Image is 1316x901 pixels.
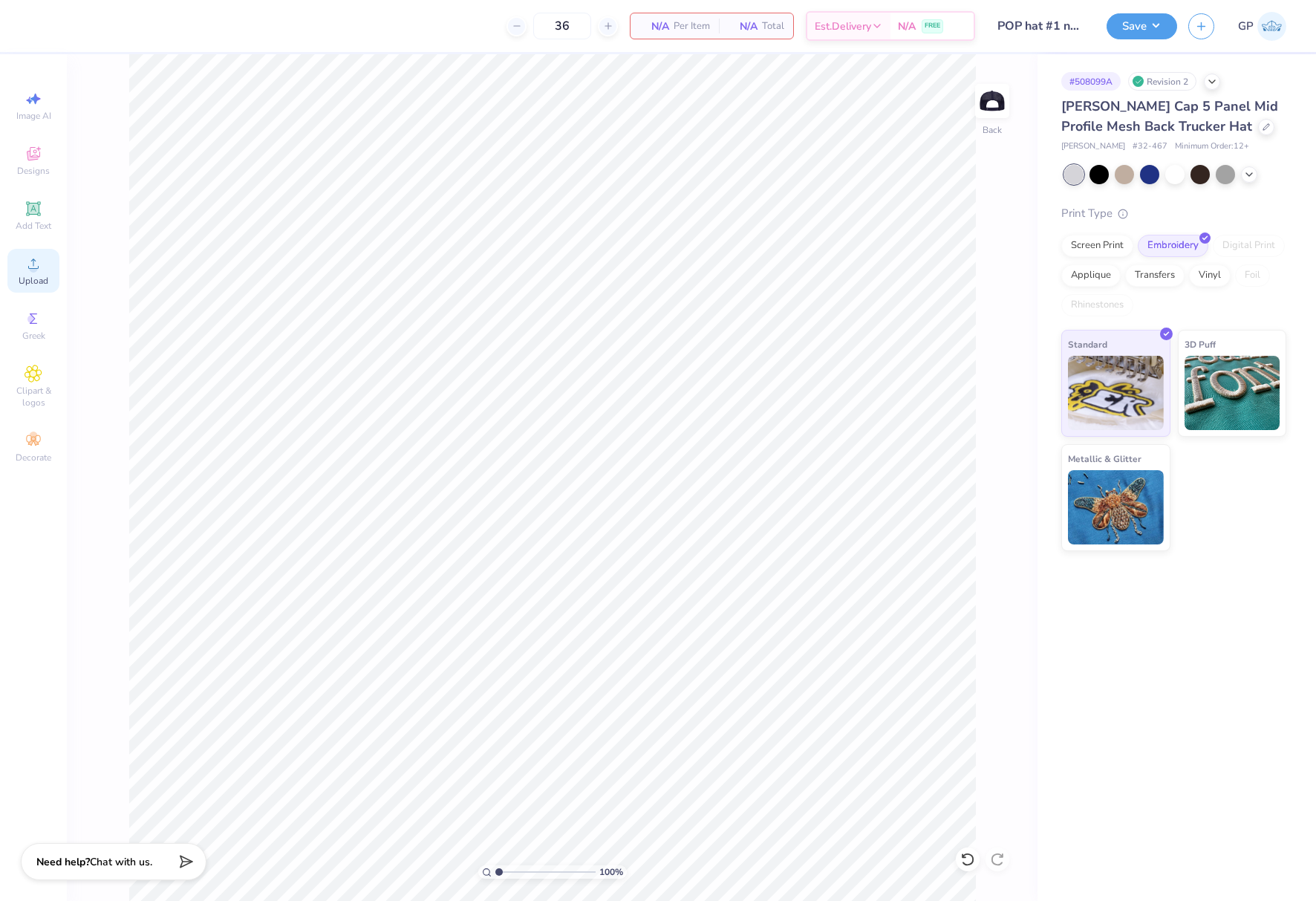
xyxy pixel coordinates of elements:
span: GP [1238,18,1254,35]
div: Revision 2 [1128,72,1196,91]
a: GP [1238,12,1286,41]
div: Vinyl [1189,264,1231,287]
span: Designs [17,165,50,177]
span: Upload [19,275,48,287]
span: Chat with us. [90,855,152,869]
div: Rhinestones [1061,294,1133,316]
span: Per Item [674,19,710,34]
div: Back [983,123,1002,137]
span: Decorate [16,452,51,463]
span: Minimum Order: 12 + [1175,140,1249,153]
div: Screen Print [1061,235,1133,257]
img: Back [977,86,1007,116]
span: Total [762,19,784,34]
span: Add Text [16,220,51,232]
span: N/A [898,19,916,34]
img: Standard [1068,356,1164,430]
input: Untitled Design [986,11,1095,41]
span: 3D Puff [1185,336,1216,352]
div: Applique [1061,264,1121,287]
div: Embroidery [1138,235,1208,257]
button: Save [1107,13,1177,39]
span: Est. Delivery [815,19,871,34]
div: Digital Print [1213,235,1285,257]
span: Metallic & Glitter [1068,451,1141,466]
img: 3D Puff [1185,356,1280,430]
span: FREE [925,21,940,31]
span: # 32-467 [1133,140,1167,153]
span: Greek [22,330,45,342]
div: Transfers [1125,264,1185,287]
span: N/A [639,19,669,34]
span: [PERSON_NAME] Cap 5 Panel Mid Profile Mesh Back Trucker Hat [1061,97,1278,135]
div: # 508099A [1061,72,1121,91]
span: 100 % [599,865,623,879]
img: Metallic & Glitter [1068,470,1164,544]
span: Image AI [16,110,51,122]
strong: Need help? [36,855,90,869]
span: [PERSON_NAME] [1061,140,1125,153]
input: – – [533,13,591,39]
span: Standard [1068,336,1107,352]
span: N/A [728,19,758,34]
div: Foil [1235,264,1270,287]
img: Germaine Penalosa [1257,12,1286,41]
div: Print Type [1061,205,1286,222]
span: Clipart & logos [7,385,59,409]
